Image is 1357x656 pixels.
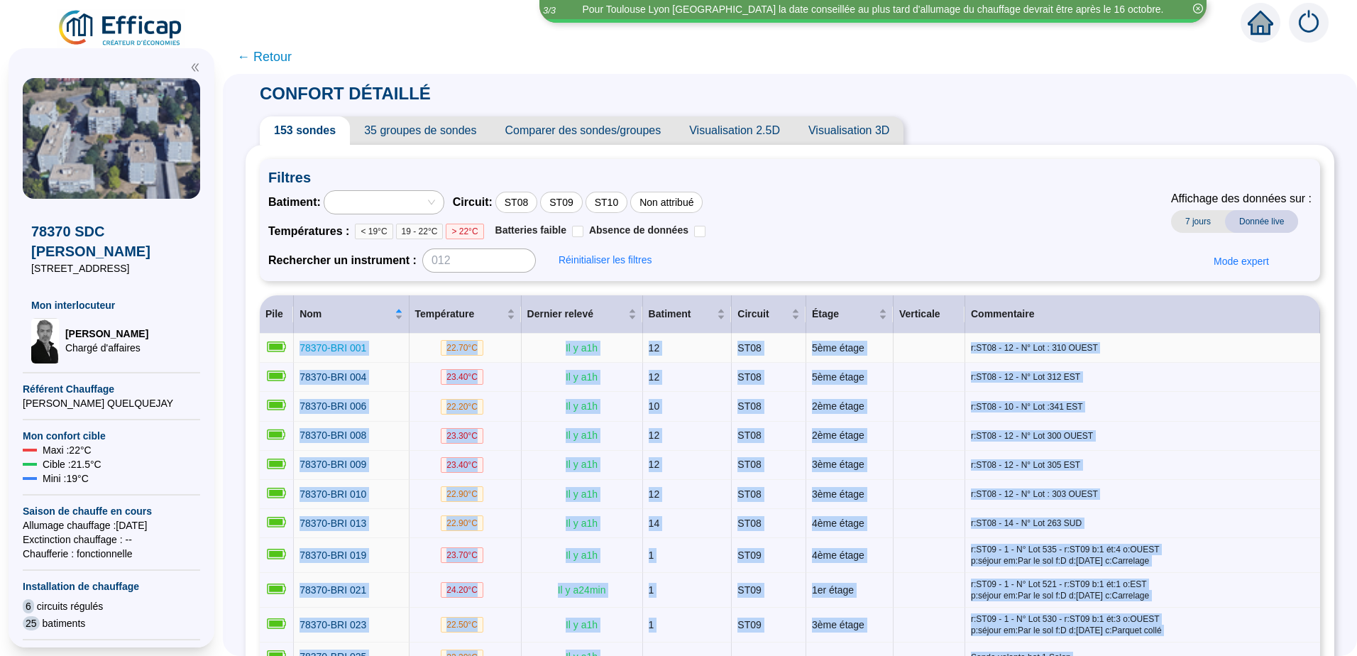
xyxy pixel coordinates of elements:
[589,224,688,236] span: Absence de données
[300,488,366,500] span: 78370-BRI 010
[1171,210,1225,233] span: 7 jours
[260,116,350,145] span: 153 sondes
[540,192,582,213] div: ST09
[971,459,1314,471] span: r:ST08 - 12 - N° Lot 305 EST
[43,616,86,630] span: batiments
[300,342,366,354] span: 78370-BRI 001
[582,2,1163,17] div: Pour Toulouse Lyon [GEOGRAPHIC_DATA] la date conseillée au plus tard d'allumage du chauffage devr...
[43,457,101,471] span: Cible : 21.5 °C
[971,613,1314,636] span: r:ST09 - 1 - N° Lot 530 - r:ST09 b:1 ét:3 o:OUEST p:séjour em:Par le sol f:D d:[DATE] c:Parquet c...
[453,194,493,211] span: Circuit :
[649,619,654,630] span: 1
[441,486,483,502] span: 22.90 °C
[268,194,321,211] span: Batiment :
[300,550,366,561] span: 78370-BRI 019
[737,307,789,322] span: Circuit
[649,584,654,596] span: 1
[586,192,627,213] div: ST10
[971,544,1314,567] span: r:ST09 - 1 - N° Lot 535 - r:ST09 b:1 ét:4 o:OUEST p:séjour em:Par le sol f:D d:[DATE] c:Carrelage
[1193,4,1203,13] span: close-circle
[441,515,483,531] span: 22.90 °C
[737,518,761,529] span: ST08
[649,342,660,354] span: 12
[441,399,483,415] span: 22.20 °C
[971,342,1314,354] span: r:ST08 - 12 - N° Lot : 310 OUEST
[190,62,200,72] span: double-left
[566,459,598,470] span: Il y a 1 h
[446,224,483,239] span: > 22°C
[649,400,660,412] span: 10
[410,295,522,334] th: Température
[649,459,660,470] span: 12
[971,579,1314,601] span: r:ST09 - 1 - N° Lot 521 - r:ST09 b:1 ét:1 o:EST p:séjour em:Par le sol f:D d:[DATE] c:Carrelage
[31,261,192,275] span: [STREET_ADDRESS]
[422,248,536,273] input: 012
[300,518,366,529] span: 78370-BRI 013
[737,584,761,596] span: ST09
[1202,250,1280,273] button: Mode expert
[543,5,556,16] i: 3 / 3
[300,548,366,563] a: 78370-BRI 019
[732,295,806,334] th: Circuit
[23,518,200,532] span: Allumage chauffage : [DATE]
[23,532,200,547] span: Exctinction chauffage : --
[23,382,200,396] span: Référent Chauffage
[971,488,1314,500] span: r:ST08 - 12 - N° Lot : 303 OUEST
[43,443,92,457] span: Maxi : 22 °C
[971,430,1314,442] span: r:ST08 - 12 - N° Lot 300 OUEST
[1214,254,1269,269] span: Mode expert
[300,428,366,443] a: 78370-BRI 008
[37,599,103,613] span: circuits régulés
[441,582,483,598] span: 24.20 °C
[300,307,391,322] span: Nom
[566,550,598,561] span: Il y a 1 h
[806,295,894,334] th: Étage
[737,459,761,470] span: ST08
[355,224,392,239] span: < 19°C
[649,371,660,383] span: 12
[441,457,483,473] span: 23.40 °C
[268,168,1312,187] span: Filtres
[971,518,1314,529] span: r:ST08 - 14 - N° Lot 263 SUD
[300,619,366,630] span: 78370-BRI 023
[559,253,652,268] span: Réinitialiser les filtres
[1171,190,1312,207] span: Affichage des données sur :
[23,616,40,630] span: 25
[812,400,864,412] span: 2ème étage
[547,248,663,271] button: Réinitialiser les filtres
[812,307,876,322] span: Étage
[23,579,200,594] span: Installation de chauffage
[300,618,366,633] a: 78370-BRI 023
[894,295,965,334] th: Verticale
[441,340,483,356] span: 22.70 °C
[396,224,444,239] span: 19 - 22°C
[649,550,654,561] span: 1
[812,518,864,529] span: 4ème étage
[812,488,864,500] span: 3ème étage
[737,619,761,630] span: ST09
[737,430,761,441] span: ST08
[495,192,537,213] div: ST08
[300,459,366,470] span: 78370-BRI 009
[527,307,625,322] span: Dernier relevé
[812,550,864,561] span: 4ème étage
[415,307,504,322] span: Température
[246,84,445,103] span: CONFORT DÉTAILLÉ
[43,471,89,486] span: Mini : 19 °C
[566,619,598,630] span: Il y a 1 h
[812,584,854,596] span: 1er étage
[794,116,903,145] span: Visualisation 3D
[566,371,598,383] span: Il y a 1 h
[23,396,200,410] span: [PERSON_NAME] QUELQUEJAY
[649,488,660,500] span: 12
[441,547,483,563] span: 23.70 °C
[23,599,34,613] span: 6
[300,370,366,385] a: 78370-BRI 004
[812,619,864,630] span: 3ème étage
[965,295,1320,334] th: Commentaire
[300,430,366,441] span: 78370-BRI 008
[649,518,660,529] span: 14
[1248,10,1273,35] span: home
[737,488,761,500] span: ST08
[23,504,200,518] span: Saison de chauffe en cours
